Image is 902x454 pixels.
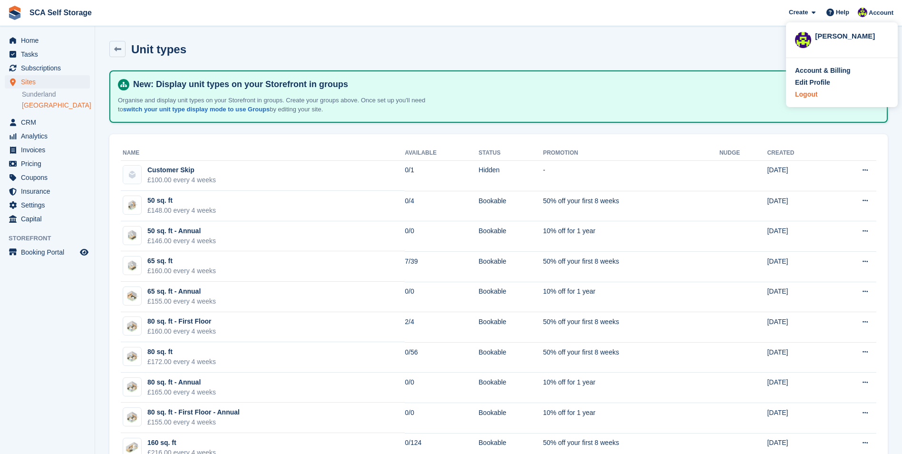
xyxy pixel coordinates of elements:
td: 0/0 [405,403,478,433]
a: Edit Profile [795,78,889,88]
td: Bookable [479,312,543,343]
a: SCA Self Storage [26,5,96,20]
span: Tasks [21,48,78,61]
span: Settings [21,198,78,212]
div: 80 sq. ft - First Floor - Annual [147,407,240,417]
td: [DATE] [767,403,830,433]
a: [GEOGRAPHIC_DATA] [22,101,90,110]
td: 10% off for 1 year [543,373,719,403]
a: Preview store [78,247,90,258]
span: Sites [21,75,78,89]
img: Thomas Webb [795,32,811,48]
td: Bookable [479,373,543,403]
span: Subscriptions [21,61,78,75]
th: Created [767,146,830,161]
div: £155.00 every 4 weeks [147,296,216,306]
td: [DATE] [767,221,830,252]
td: - [543,160,719,191]
div: £148.00 every 4 weeks [147,206,216,216]
img: Thomas Webb [858,8,867,17]
td: 0/0 [405,221,478,252]
td: [DATE] [767,251,830,282]
th: Available [405,146,478,161]
td: [DATE] [767,373,830,403]
td: Bookable [479,342,543,373]
td: [DATE] [767,312,830,343]
img: stora-icon-8386f47178a22dfd0bd8f6a31ec36ba5ce8667c1dd55bd0f319d3a0aa187defe.svg [8,6,22,20]
h2: Unit types [131,43,186,56]
a: menu [5,212,90,226]
div: 80 sq. ft - Annual [147,377,216,387]
a: Logout [795,89,889,99]
td: [DATE] [767,282,830,312]
td: 0/1 [405,160,478,191]
img: SCA-80sqft.jpg [123,320,141,333]
th: Name [121,146,405,161]
div: Account & Billing [795,66,851,76]
td: Bookable [479,251,543,282]
a: menu [5,34,90,47]
a: menu [5,143,90,157]
div: 80 sq. ft [147,347,216,357]
span: Coupons [21,171,78,184]
div: 65 sq. ft [147,256,216,266]
div: 50 sq. ft [147,196,216,206]
span: Insurance [21,185,78,198]
span: Invoices [21,143,78,157]
div: £165.00 every 4 weeks [147,387,216,397]
a: Account & Billing [795,66,889,76]
td: 2/4 [405,312,478,343]
span: Help [836,8,849,17]
span: Create [789,8,808,17]
span: Analytics [21,129,78,143]
div: [PERSON_NAME] [815,31,889,39]
td: Hidden [479,160,543,191]
img: SCA-80sqft.jpg [123,380,141,393]
td: 0/4 [405,191,478,221]
h4: New: Display unit types on your Storefront in groups [129,79,879,90]
td: 50% off your first 8 weeks [543,191,719,221]
div: 160 sq. ft [147,438,216,448]
th: Nudge [719,146,767,161]
a: menu [5,75,90,89]
p: Organise and display unit types on your Storefront in groups. Create your groups above. Once set ... [118,96,451,114]
span: CRM [21,116,78,129]
a: menu [5,129,90,143]
a: menu [5,61,90,75]
td: 50% off your first 8 weeks [543,342,719,373]
img: SCA-43sqft.jpg [123,199,141,212]
span: Account [869,8,893,18]
a: menu [5,48,90,61]
th: Status [479,146,543,161]
img: SCA-64sqft.jpg [123,290,141,303]
span: Booking Portal [21,246,78,259]
span: Home [21,34,78,47]
td: Bookable [479,403,543,433]
div: 65 sq. ft - Annual [147,286,216,296]
td: 7/39 [405,251,478,282]
span: Pricing [21,157,78,170]
a: menu [5,171,90,184]
a: menu [5,198,90,212]
a: menu [5,246,90,259]
img: SCA-50sqft.jpg [123,229,141,242]
td: 10% off for 1 year [543,282,719,312]
td: Bookable [479,221,543,252]
div: 80 sq. ft - First Floor [147,316,216,326]
div: Logout [795,89,817,99]
td: 50% off your first 8 weeks [543,312,719,343]
td: 0/0 [405,282,478,312]
div: £155.00 every 4 weeks [147,417,240,427]
img: SCA-80sqft.jpg [123,350,141,363]
div: £100.00 every 4 weeks [147,175,216,185]
div: £146.00 every 4 weeks [147,236,216,246]
div: £172.00 every 4 weeks [147,357,216,367]
div: £160.00 every 4 weeks [147,326,216,336]
a: menu [5,116,90,129]
th: Promotion [543,146,719,161]
div: Edit Profile [795,78,830,88]
a: menu [5,157,90,170]
img: SCA-57sqft.jpg [123,259,141,272]
a: switch your unit type display mode to use Groups [123,106,270,113]
span: Capital [21,212,78,226]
